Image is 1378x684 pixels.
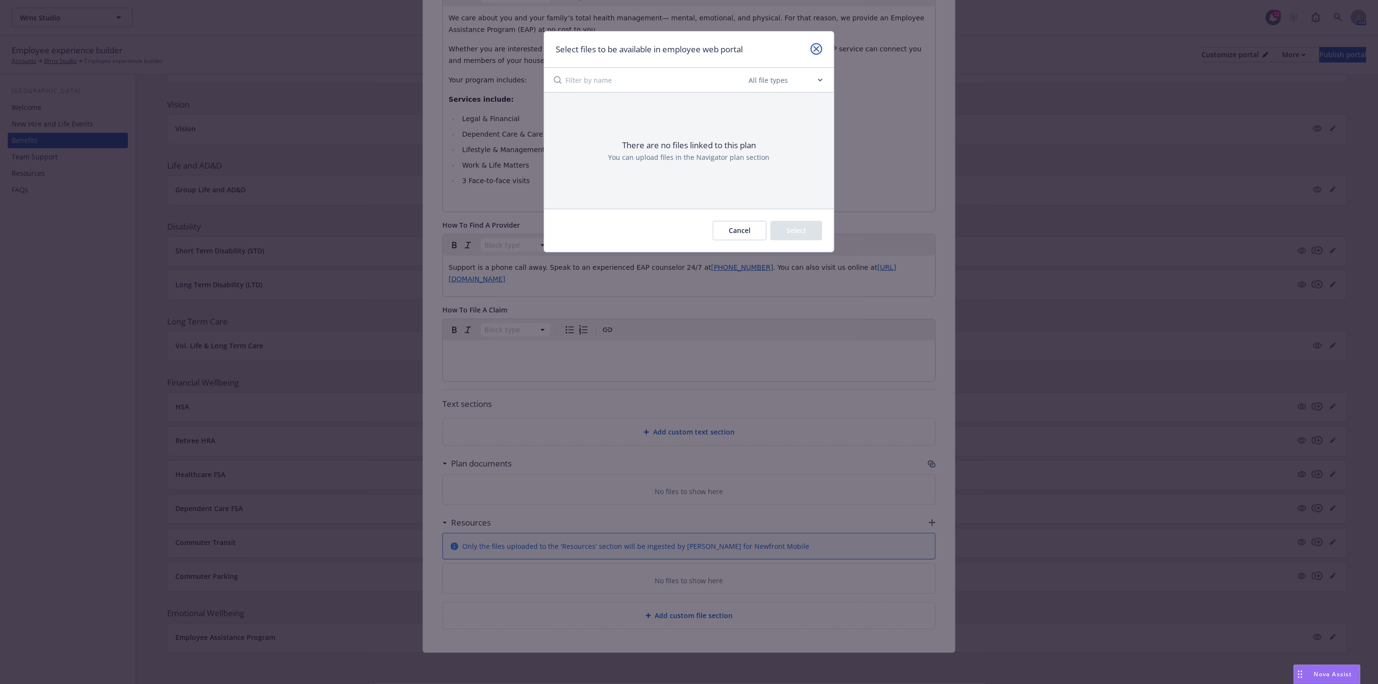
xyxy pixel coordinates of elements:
[1294,665,1306,684] div: Drag to move
[556,43,743,56] h1: Select files to be available in employee web portal
[1314,670,1352,678] span: Nova Assist
[565,68,747,92] input: Filter by name
[609,152,770,162] p: You can upload files in the Navigator plan section
[713,221,767,240] button: Cancel
[622,139,756,152] p: There are no files linked to this plan
[1294,665,1361,684] button: Nova Assist
[811,43,822,55] a: close
[554,76,562,84] svg: Search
